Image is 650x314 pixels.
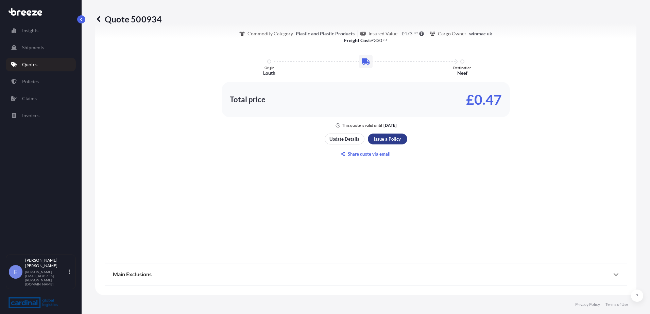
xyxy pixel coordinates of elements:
p: This quote is valid until [342,123,382,128]
a: Privacy Policy [575,302,600,307]
button: Update Details [325,134,364,144]
span: 330 [374,38,382,43]
span: 81 [383,39,388,41]
a: Claims [6,92,76,105]
a: Invoices [6,109,76,122]
p: : [344,37,388,44]
p: Update Details [329,136,359,142]
button: Issue a Policy [368,134,407,144]
p: Insights [22,27,38,34]
p: Claims [22,95,37,102]
span: £ [371,38,374,43]
p: Destination [453,66,472,70]
p: [DATE] [383,123,397,128]
p: Total price [230,96,266,103]
b: Freight Cost [344,37,370,43]
p: [PERSON_NAME][EMAIL_ADDRESS][PERSON_NAME][DOMAIN_NAME] [25,270,67,286]
p: Policies [22,78,39,85]
a: Quotes [6,58,76,71]
span: Main Exclusions [113,271,152,278]
a: Policies [6,75,76,88]
a: Insights [6,24,76,37]
p: Origin [264,66,274,70]
p: Shipments [22,44,44,51]
div: Main Exclusions [113,266,619,282]
a: Shipments [6,41,76,54]
img: organization-logo [8,297,58,308]
p: Invoices [22,112,39,119]
button: Share quote via email [325,149,407,159]
p: Quote 500934 [95,14,162,24]
p: Issue a Policy [374,136,401,142]
p: Louth [263,70,275,76]
p: Quotes [22,61,37,68]
p: £0.47 [466,94,502,105]
a: Terms of Use [605,302,628,307]
p: [PERSON_NAME] [PERSON_NAME] [25,258,67,268]
p: Share quote via email [348,151,391,157]
span: E [14,268,17,275]
p: Neef [457,70,467,76]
